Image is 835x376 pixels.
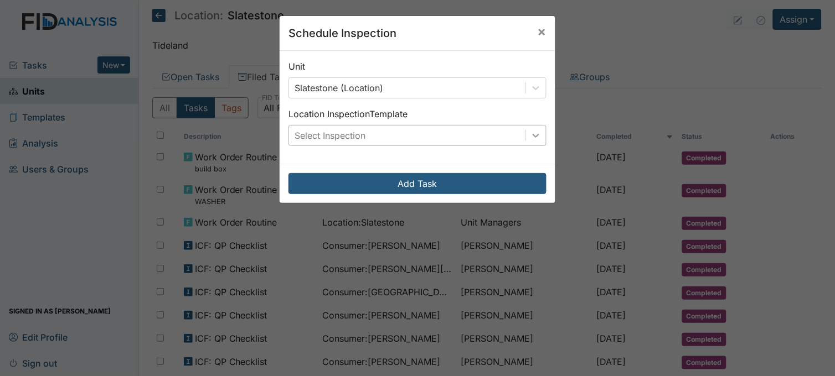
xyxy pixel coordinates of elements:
[295,129,365,142] div: Select Inspection
[295,81,383,95] div: Slatestone (Location)
[288,173,547,194] button: Add Task
[288,60,305,73] label: Unit
[538,23,547,39] span: ×
[529,16,555,47] button: Close
[288,25,396,41] h5: Schedule Inspection
[288,107,408,121] label: Location Inspection Template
